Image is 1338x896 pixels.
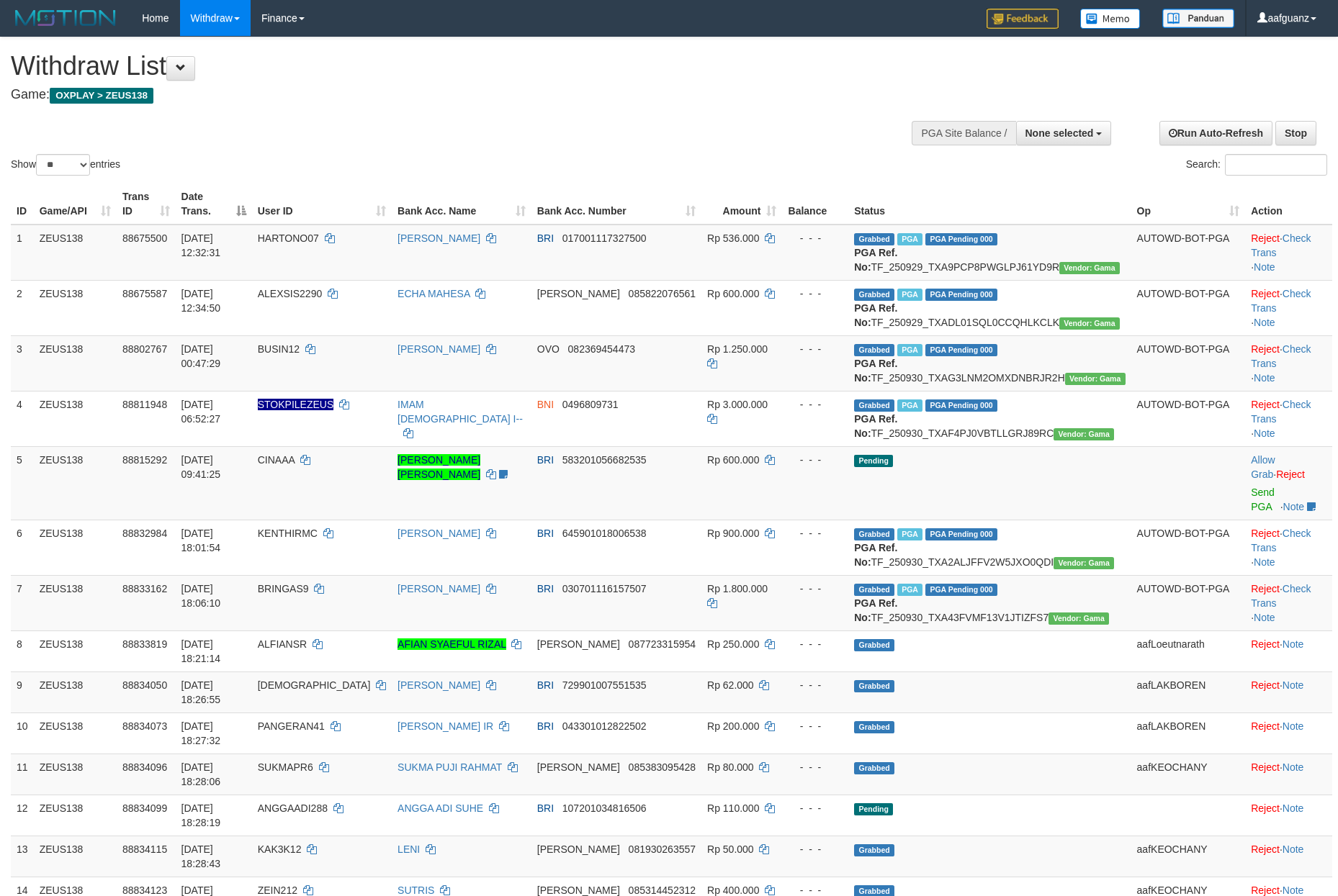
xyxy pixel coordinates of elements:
td: · · [1245,280,1332,335]
div: - - - [788,526,843,540]
input: Search: [1225,154,1327,176]
a: Note [1283,761,1304,773]
span: 88834123 [122,884,167,896]
b: PGA Ref. No: [854,302,897,328]
th: ID [11,184,34,225]
td: ZEUS138 [34,754,117,795]
td: ZEUS138 [34,836,117,877]
td: TF_250930_TXA2ALJFFV2W5JXO0QDI [848,520,1131,575]
td: TF_250929_TXA9PCP8PWGLPJ61YD9R [848,225,1131,281]
span: BUSIN12 [258,343,300,355]
td: AUTOWD-BOT-PGA [1131,280,1246,335]
a: Note [1254,261,1275,273]
a: Note [1283,843,1304,855]
span: Grabbed [854,233,894,245]
span: [DEMOGRAPHIC_DATA] [258,679,371,691]
a: Send PGA [1251,487,1275,512]
td: ZEUS138 [34,520,117,575]
a: Reject [1251,288,1280,299]
a: Check Trans [1251,343,1311,369]
span: 88802767 [122,343,167,355]
a: Reject [1251,343,1280,355]
a: Note [1283,679,1304,691]
td: · [1245,754,1332,795]
span: Rp 62.000 [707,679,754,691]
a: Reject [1251,232,1280,244]
span: Rp 600.000 [707,454,759,466]
span: 88675500 [122,232,167,244]
span: PGA Pending [925,399,997,412]
span: [DATE] 18:27:32 [181,720,221,746]
span: Rp 3.000.000 [707,399,768,410]
a: ECHA MAHESA [398,288,470,299]
span: BRI [537,802,554,814]
span: BRI [537,583,554,594]
div: - - - [788,453,843,467]
span: 88833162 [122,583,167,594]
span: PANGERAN41 [258,720,325,732]
a: Run Auto-Refresh [1159,121,1272,145]
span: Vendor URL: https://trx31.1velocity.biz [1059,317,1120,330]
img: Button%20Memo.svg [1080,9,1141,29]
td: TF_250929_TXADL01SQL0CCQHLKCLK [848,280,1131,335]
label: Search: [1186,154,1327,176]
span: Copy 082369454473 to clipboard [568,343,635,355]
span: Grabbed [854,528,894,540]
span: [DATE] 18:26:55 [181,679,221,705]
td: · · [1245,335,1332,391]
span: ALFIANSR [258,638,307,650]
div: - - - [788,342,843,356]
span: Rp 600.000 [707,288,759,299]
span: Grabbed [854,344,894,356]
td: · · [1245,225,1332,281]
td: 12 [11,795,34,836]
span: · [1251,454,1276,480]
a: ANGGA ADI SUHE [398,802,483,814]
span: Copy 017001117327500 to clipboard [562,232,647,244]
span: [PERSON_NAME] [537,638,620,650]
a: Note [1283,802,1304,814]
a: Reject [1251,679,1280,691]
span: Vendor URL: https://trx31.1velocity.biz [1049,612,1109,625]
td: aafLAKBOREN [1131,671,1246,712]
td: ZEUS138 [34,630,117,671]
td: ZEUS138 [34,671,117,712]
td: ZEUS138 [34,446,117,520]
a: AFIAN SYAEFUL RIZAL [398,638,506,650]
td: · [1245,671,1332,712]
th: Bank Acc. Number: activate to sort column ascending [531,184,701,225]
td: AUTOWD-BOT-PGA [1131,391,1246,446]
span: Grabbed [854,762,894,774]
span: [DATE] 18:01:54 [181,528,221,553]
th: Status [848,184,1131,225]
td: ZEUS138 [34,225,117,281]
td: ZEUS138 [34,335,117,391]
div: - - - [788,286,843,301]
a: Reject [1251,399,1280,410]
span: 88834050 [122,679,167,691]
td: · [1245,446,1332,520]
span: SUKMAPR6 [258,761,313,773]
span: PGA Pending [925,344,997,356]
span: [DATE] 09:41:25 [181,454,221,480]
td: AUTOWD-BOT-PGA [1131,225,1246,281]
span: KAK3K12 [258,843,302,855]
span: [PERSON_NAME] [537,884,620,896]
div: - - - [788,582,843,596]
a: Note [1254,612,1275,623]
div: PGA Site Balance / [912,121,1015,145]
td: aafKEOCHANY [1131,754,1246,795]
b: PGA Ref. No: [854,413,897,439]
td: AUTOWD-BOT-PGA [1131,335,1246,391]
a: Note [1254,427,1275,439]
td: AUTOWD-BOT-PGA [1131,575,1246,630]
td: ZEUS138 [34,575,117,630]
a: Note [1254,372,1275,384]
a: [PERSON_NAME] [PERSON_NAME] [398,454,480,480]
span: Pending [854,455,893,467]
span: [DATE] 18:28:19 [181,802,221,828]
td: · [1245,836,1332,877]
span: Grabbed [854,399,894,412]
span: [PERSON_NAME] [537,288,620,299]
span: PGA Pending [925,528,997,540]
